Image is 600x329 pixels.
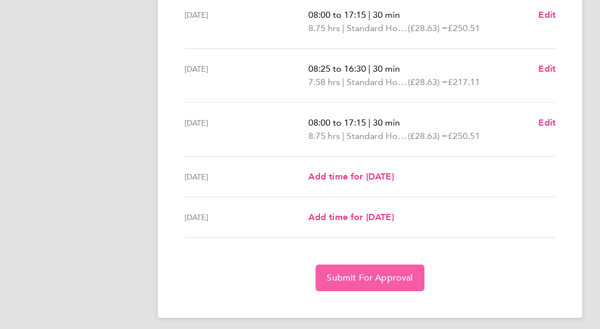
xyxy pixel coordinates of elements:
[308,23,340,33] span: 8.75 hrs
[408,131,448,141] span: (£28.63) =
[538,116,556,129] a: Edit
[538,63,556,74] span: Edit
[308,170,394,183] a: Add time for [DATE]
[184,116,308,143] div: [DATE]
[308,211,394,224] a: Add time for [DATE]
[538,9,556,20] span: Edit
[342,131,344,141] span: |
[368,63,371,74] span: |
[308,171,394,182] span: Add time for [DATE]
[308,117,366,128] span: 08:00 to 17:15
[408,23,448,33] span: (£28.63) =
[342,23,344,33] span: |
[184,62,308,89] div: [DATE]
[347,22,408,35] span: Standard Hourly
[448,23,480,33] span: £250.51
[308,212,394,222] span: Add time for [DATE]
[184,170,308,183] div: [DATE]
[347,129,408,143] span: Standard Hourly
[368,9,371,20] span: |
[373,9,400,20] span: 30 min
[538,117,556,128] span: Edit
[538,62,556,76] a: Edit
[448,77,480,87] span: £217.11
[368,117,371,128] span: |
[373,63,400,74] span: 30 min
[448,131,480,141] span: £250.51
[184,211,308,224] div: [DATE]
[408,77,448,87] span: (£28.63) =
[308,9,366,20] span: 08:00 to 17:15
[342,77,344,87] span: |
[347,76,408,89] span: Standard Hourly
[538,8,556,22] a: Edit
[373,117,400,128] span: 30 min
[184,8,308,35] div: [DATE]
[308,77,340,87] span: 7.58 hrs
[308,131,340,141] span: 8.75 hrs
[308,63,366,74] span: 08:25 to 16:30
[327,272,413,283] span: Submit For Approval
[316,265,424,291] button: Submit For Approval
